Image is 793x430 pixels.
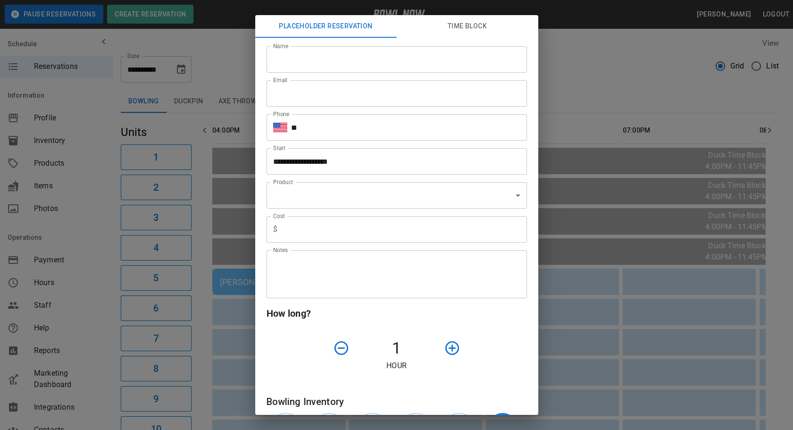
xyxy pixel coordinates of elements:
h4: 1 [353,338,440,358]
button: Placeholder Reservation [255,15,397,38]
label: Phone [273,110,289,118]
h6: How long? [267,306,527,321]
div: ​ [267,182,527,209]
h6: Bowling Inventory [267,394,527,409]
button: Time Block [397,15,538,38]
label: Start [273,144,285,152]
p: $ [273,224,277,235]
input: Choose date, selected date is Sep 5, 2025 [267,148,520,175]
button: Select country [273,120,287,135]
p: Hour [267,360,527,371]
